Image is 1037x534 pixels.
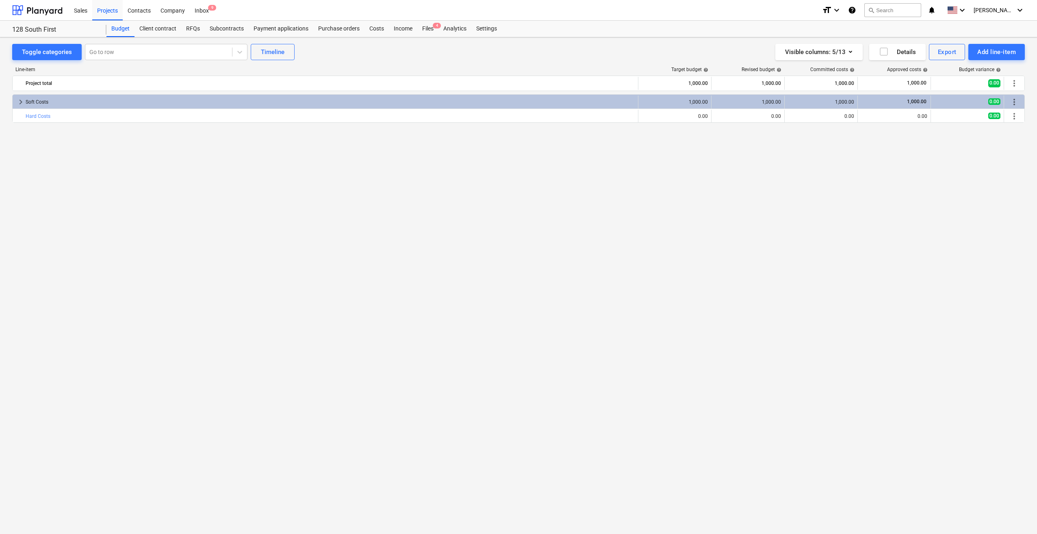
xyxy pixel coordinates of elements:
div: 1,000.00 [642,77,708,90]
div: Project total [26,77,635,90]
div: 128 South First [12,26,97,34]
i: format_size [822,5,832,15]
div: Target budget [671,67,708,72]
div: 1,000.00 [715,77,781,90]
span: help [994,67,1001,72]
div: 0.00 [642,113,708,119]
i: keyboard_arrow_down [957,5,967,15]
div: Budget variance [959,67,1001,72]
div: 0.00 [788,113,854,119]
div: Timeline [261,47,284,57]
i: Knowledge base [848,5,856,15]
a: Purchase orders [313,21,364,37]
a: Subcontracts [205,21,249,37]
div: 0.00 [715,113,781,119]
span: More actions [1009,111,1019,121]
i: notifications [928,5,936,15]
span: 0.00 [988,113,1000,119]
span: keyboard_arrow_right [16,97,26,107]
button: Toggle categories [12,44,82,60]
button: Visible columns:5/13 [775,44,863,60]
a: Hard Costs [26,113,50,119]
button: Export [929,44,965,60]
div: Details [879,47,916,57]
span: 4 [433,23,441,28]
div: Revised budget [742,67,781,72]
a: RFQs [181,21,205,37]
a: Settings [471,21,502,37]
span: 0.00 [988,98,1000,105]
a: Analytics [438,21,471,37]
a: Files4 [417,21,438,37]
a: Budget [106,21,135,37]
a: Income [389,21,417,37]
div: Files [417,21,438,37]
a: Costs [364,21,389,37]
button: Details [869,44,926,60]
button: Search [864,3,921,17]
div: Committed costs [810,67,855,72]
a: Client contract [135,21,181,37]
span: help [921,67,928,72]
button: Timeline [251,44,295,60]
div: Visible columns : 5/13 [785,47,853,57]
span: 1,000.00 [906,99,927,104]
span: 9 [208,5,216,11]
i: keyboard_arrow_down [1015,5,1025,15]
button: Add line-item [968,44,1025,60]
span: More actions [1009,97,1019,107]
span: help [775,67,781,72]
span: More actions [1009,78,1019,88]
div: Soft Costs [26,96,635,109]
iframe: Chat Widget [855,207,1037,534]
div: 0.00 [861,113,927,119]
div: 1,000.00 [788,77,854,90]
div: Approved costs [887,67,928,72]
i: keyboard_arrow_down [832,5,842,15]
div: Add line-item [977,47,1016,57]
span: search [868,7,874,13]
div: Line-item [12,67,639,72]
a: Payment applications [249,21,313,37]
span: 0.00 [988,79,1000,87]
span: 1,000.00 [906,80,927,87]
span: help [848,67,855,72]
div: 1,000.00 [642,99,708,105]
span: help [702,67,708,72]
span: [PERSON_NAME] [974,7,1014,13]
div: 1,000.00 [788,99,854,105]
div: Toggle categories [22,47,72,57]
div: Export [938,47,957,57]
div: 1,000.00 [715,99,781,105]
